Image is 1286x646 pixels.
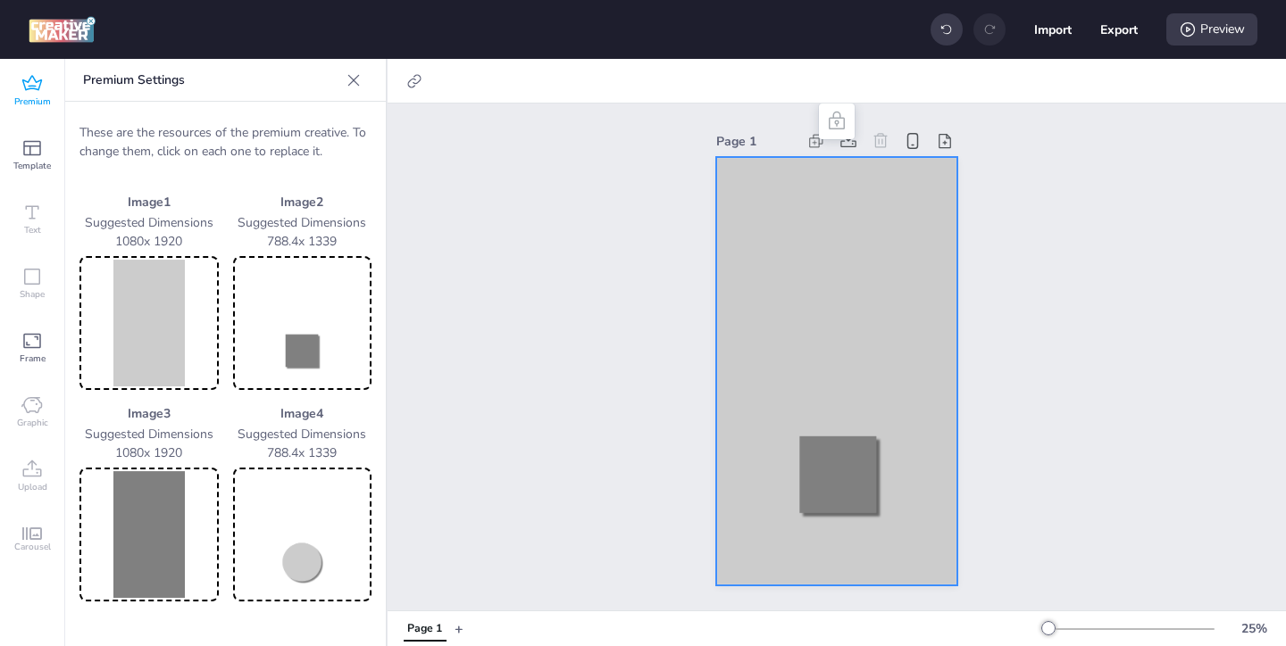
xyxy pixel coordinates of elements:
[233,193,372,211] p: Image 2
[716,132,797,151] div: Page 1
[29,16,96,43] img: logo Creative Maker
[79,123,372,161] p: These are the resources of the premium creative. To change them, click on each one to replace it.
[1034,11,1072,48] button: Import
[1166,13,1257,46] div: Preview
[1100,11,1138,48] button: Export
[79,213,219,232] p: Suggested Dimensions
[233,443,372,462] p: 788.4 x 1339
[83,59,339,102] p: Premium Settings
[83,260,215,386] img: Preview
[395,613,455,644] div: Tabs
[237,260,369,386] img: Preview
[17,416,48,430] span: Graphic
[13,159,51,173] span: Template
[233,425,372,443] p: Suggested Dimensions
[18,480,47,494] span: Upload
[79,404,219,423] p: Image 3
[20,352,46,366] span: Frame
[79,193,219,211] p: Image 1
[79,232,219,251] p: 1080 x 1920
[233,213,372,232] p: Suggested Dimensions
[1232,619,1275,638] div: 25 %
[233,404,372,423] p: Image 4
[83,471,215,598] img: Preview
[20,287,45,302] span: Shape
[79,425,219,443] p: Suggested Dimensions
[455,613,463,644] button: +
[407,621,442,637] div: Page 1
[79,443,219,462] p: 1080 x 1920
[233,232,372,251] p: 788.4 x 1339
[14,95,51,109] span: Premium
[237,471,369,598] img: Preview
[14,540,51,554] span: Carousel
[24,223,41,237] span: Text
